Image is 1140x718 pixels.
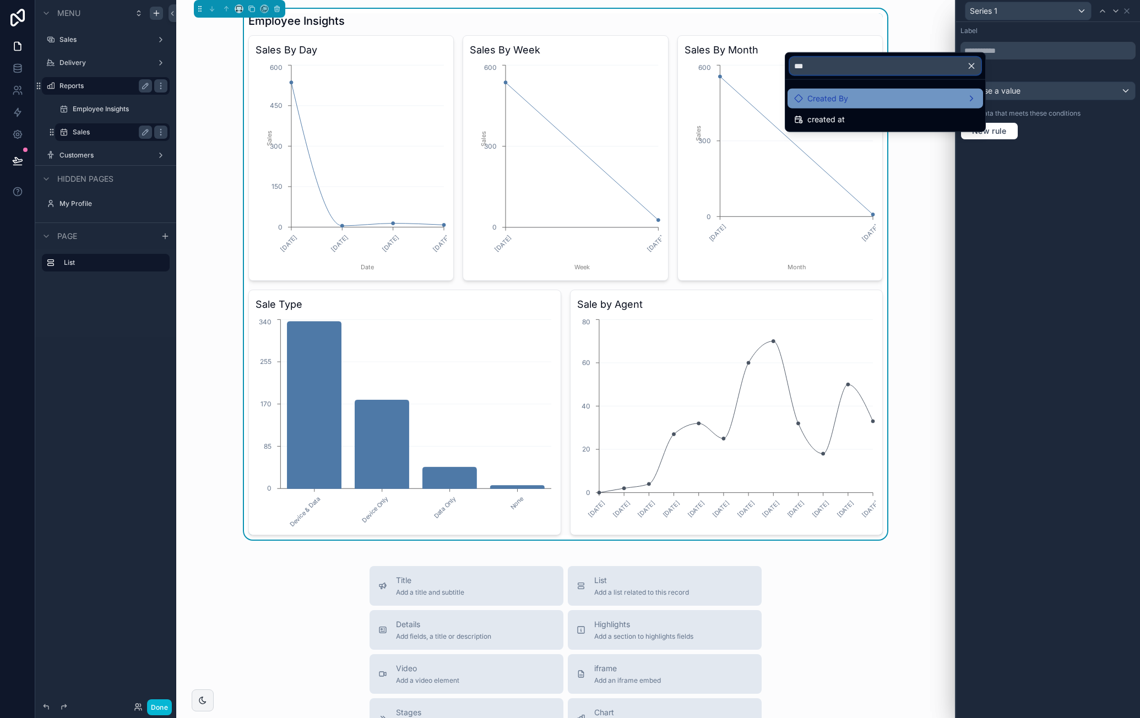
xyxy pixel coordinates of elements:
[686,499,706,519] text: [DATE]
[860,223,880,243] text: [DATE]
[265,131,273,146] tspan: Sales
[59,58,152,67] label: Delivery
[807,113,845,126] span: created at
[59,81,148,90] label: Reports
[587,499,606,519] text: [DATE]
[484,142,497,150] tspan: 300
[661,499,681,519] text: [DATE]
[432,233,452,253] text: [DATE]
[35,249,176,282] div: scrollable content
[432,495,457,520] text: Data Only
[396,663,459,674] span: Video
[59,35,152,44] a: Sales
[470,42,661,58] h3: Sales By Week
[381,233,400,253] text: [DATE]
[256,317,554,528] div: chart
[594,575,689,586] span: List
[736,499,756,519] text: [DATE]
[370,654,563,694] button: VideoAdd a video element
[270,142,283,150] tspan: 300
[509,495,525,511] text: None
[396,676,459,685] span: Add a video element
[811,499,830,519] text: [DATE]
[711,499,731,519] text: [DATE]
[637,499,656,519] text: [DATE]
[270,101,283,110] tspan: 450
[568,610,762,650] button: HighlightsAdd a section to highlights fields
[264,442,272,450] tspan: 85
[786,499,806,519] text: [DATE]
[707,213,711,221] tspan: 0
[611,499,631,519] text: [DATE]
[582,358,590,367] tspan: 60
[594,619,693,630] span: Highlights
[361,263,374,271] tspan: Date
[256,297,554,312] h3: Sale Type
[594,588,689,597] span: Add a list related to this record
[698,137,711,145] tspan: 300
[256,42,447,58] h3: Sales By Day
[685,42,876,58] h3: Sales By Month
[396,575,464,586] span: Title
[860,499,880,519] text: [DATE]
[582,445,590,453] tspan: 20
[396,632,491,641] span: Add fields, a title or description
[278,223,283,231] tspan: 0
[260,400,272,408] tspan: 170
[270,63,283,72] tspan: 600
[480,131,487,146] tspan: Sales
[568,566,762,606] button: ListAdd a list related to this record
[396,588,464,597] span: Add a title and subtitle
[594,707,677,718] span: Chart
[396,707,463,718] span: Stages
[707,223,727,243] text: [DATE]
[360,495,389,524] text: Device Only
[698,63,711,72] tspan: 600
[577,317,876,528] div: chart
[370,566,563,606] button: TitleAdd a title and subtitle
[288,495,322,529] text: Device & Data
[147,699,172,715] button: Done
[577,297,876,312] h3: Sale by Agent
[646,233,666,253] text: [DATE]
[57,231,77,242] span: Page
[370,610,563,650] button: DetailsAdd fields, a title or description
[248,13,345,29] h1: Employee Insights
[694,126,702,141] tspan: Sales
[59,199,167,208] label: My Profile
[484,63,497,72] tspan: 600
[594,632,693,641] span: Add a section to highlights fields
[788,263,806,271] tspan: Month
[594,676,661,685] span: Add an iframe embed
[73,105,167,113] label: Employee Insights
[73,128,148,137] label: Sales
[582,402,590,410] tspan: 40
[259,318,272,326] tspan: 340
[492,223,497,231] tspan: 0
[761,499,781,519] text: [DATE]
[59,151,152,160] label: Customers
[267,484,272,492] tspan: 0
[807,92,848,105] span: Created By
[64,258,161,267] label: List
[279,233,298,253] text: [DATE]
[493,233,513,253] text: [DATE]
[685,62,876,274] div: chart
[594,663,661,674] span: iframe
[835,499,855,519] text: [DATE]
[582,318,590,326] tspan: 80
[260,357,272,366] tspan: 255
[57,8,80,19] span: Menu
[574,263,590,271] tspan: Week
[256,62,447,274] div: chart
[57,173,113,184] span: Hidden pages
[396,619,491,630] span: Details
[586,488,590,497] tspan: 0
[568,654,762,694] button: iframeAdd an iframe embed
